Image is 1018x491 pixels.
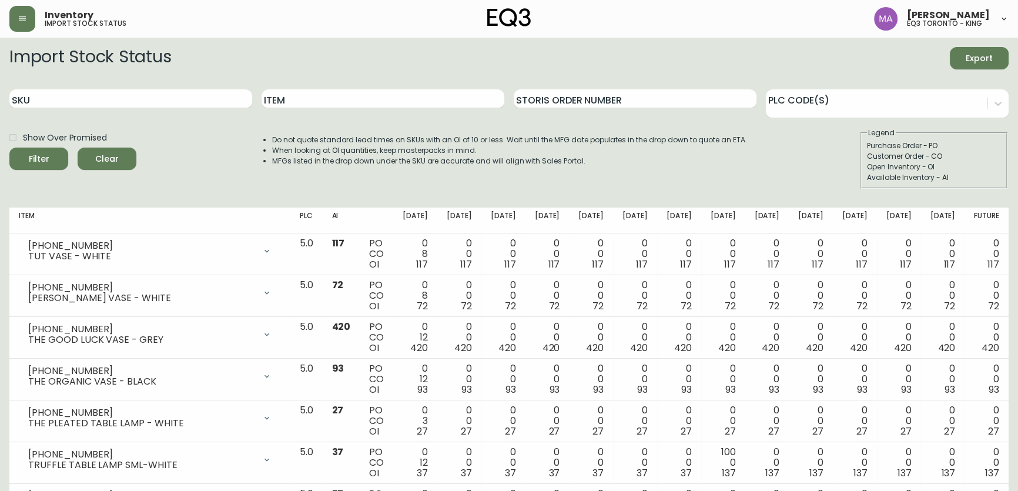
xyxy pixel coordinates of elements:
[369,466,379,480] span: OI
[724,425,735,438] span: 27
[856,425,868,438] span: 27
[369,363,384,395] div: PO CO
[417,299,428,313] span: 72
[447,322,472,353] div: 0 0
[535,238,560,270] div: 0 0
[768,258,779,271] span: 117
[898,466,912,480] span: 137
[460,258,472,271] span: 117
[28,376,255,387] div: THE ORGANIC VASE - BLACK
[504,258,516,271] span: 117
[491,238,516,270] div: 0 0
[812,258,823,271] span: 117
[290,317,323,359] td: 5.0
[403,363,428,395] div: 0 12
[856,258,868,271] span: 117
[842,405,868,437] div: 0 0
[974,322,999,353] div: 0 0
[403,280,428,312] div: 0 8
[701,208,745,233] th: [DATE]
[369,258,379,271] span: OI
[711,363,736,395] div: 0 0
[745,208,789,233] th: [DATE]
[272,135,747,145] li: Do not quote standard lead times on SKUs with an OI of 10 or less. Wait until the MFG date popula...
[842,322,868,353] div: 0 0
[809,466,823,480] span: 137
[867,162,1001,172] div: Open Inventory - OI
[578,405,604,437] div: 0 0
[331,445,343,459] span: 37
[622,238,648,270] div: 0 0
[290,442,323,484] td: 5.0
[945,383,955,396] span: 93
[28,408,255,418] div: [PHONE_NUMBER]
[798,322,823,353] div: 0 0
[505,299,516,313] span: 72
[754,447,779,479] div: 0 0
[592,299,604,313] span: 72
[900,299,912,313] span: 72
[403,405,428,437] div: 0 3
[535,280,560,312] div: 0 0
[28,282,255,293] div: [PHONE_NUMBER]
[622,322,648,353] div: 0 0
[28,251,255,262] div: TUT VASE - WHITE
[867,141,1001,151] div: Purchase Order - PO
[930,280,955,312] div: 0 0
[369,383,379,396] span: OI
[944,299,955,313] span: 72
[754,363,779,395] div: 0 0
[578,238,604,270] div: 0 0
[711,280,736,312] div: 0 0
[19,447,281,473] div: [PHONE_NUMBER]TRUFFLE TABLE LAMP SML-WHITE
[491,363,516,395] div: 0 0
[548,258,560,271] span: 117
[853,466,868,480] span: 137
[461,299,472,313] span: 72
[886,447,912,479] div: 0 0
[667,238,692,270] div: 0 0
[842,280,868,312] div: 0 0
[667,322,692,353] div: 0 0
[637,466,648,480] span: 37
[886,322,912,353] div: 0 0
[369,238,384,270] div: PO CO
[331,236,344,250] span: 117
[569,208,613,233] th: [DATE]
[331,403,343,417] span: 27
[28,335,255,345] div: THE GOOD LUCK VASE - GREY
[867,172,1001,183] div: Available Inventory - AI
[798,238,823,270] div: 0 0
[965,208,1009,233] th: Future
[798,447,823,479] div: 0 0
[491,280,516,312] div: 0 0
[369,322,384,353] div: PO CO
[613,208,657,233] th: [DATE]
[622,405,648,437] div: 0 0
[549,383,560,396] span: 93
[754,238,779,270] div: 0 0
[505,383,516,396] span: 93
[833,208,877,233] th: [DATE]
[886,363,912,395] div: 0 0
[578,280,604,312] div: 0 0
[19,405,281,431] div: [PHONE_NUMBER]THE PLEATED TABLE LAMP - WHITE
[974,280,999,312] div: 0 0
[894,341,912,355] span: 420
[9,47,171,69] h2: Import Stock Status
[754,280,779,312] div: 0 0
[681,299,692,313] span: 72
[272,156,747,166] li: MFGs listed in the drop down under the SKU are accurate and will align with Sales Portal.
[592,425,604,438] span: 27
[23,132,107,144] span: Show Over Promised
[578,363,604,395] div: 0 0
[290,208,323,233] th: PLC
[622,280,648,312] div: 0 0
[842,447,868,479] div: 0 0
[798,363,823,395] div: 0 0
[974,405,999,437] div: 0 0
[930,405,955,437] div: 0 0
[491,447,516,479] div: 0 0
[369,425,379,438] span: OI
[711,322,736,353] div: 0 0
